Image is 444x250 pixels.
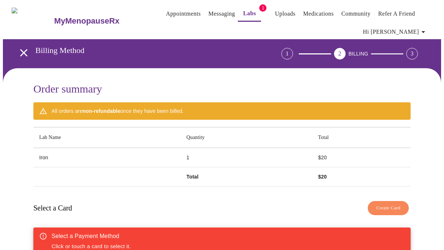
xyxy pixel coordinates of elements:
button: Medications [300,7,337,21]
a: Refer a Friend [378,9,415,19]
div: All orders are once they have been billed. [52,104,184,118]
h3: Select a Card [33,204,72,212]
th: Lab Name [33,127,181,148]
h3: MyMenopauseRx [54,16,119,26]
button: Labs [238,6,261,22]
h3: Order summary [33,83,411,95]
button: Create Card [368,201,409,215]
a: Uploads [275,9,296,19]
a: Appointments [166,9,201,19]
a: Community [341,9,371,19]
button: Appointments [163,7,204,21]
th: Total [312,127,411,148]
strong: Total [187,174,199,180]
button: open drawer [13,42,34,63]
th: Quantity [181,127,313,148]
div: 2 [334,48,346,60]
td: $ 20 [312,148,411,167]
strong: $ 20 [318,174,327,180]
h3: Billing Method [36,46,241,55]
span: Hi [PERSON_NAME] [363,27,428,37]
strong: non-refundable [82,108,120,114]
button: Community [338,7,374,21]
div: Select a Payment Method [52,232,131,241]
span: BILLING [349,51,368,57]
button: Uploads [272,7,298,21]
td: 1 [181,148,313,167]
button: Refer a Friend [375,7,418,21]
span: 1 [259,4,266,12]
a: Labs [243,8,256,19]
button: Messaging [205,7,238,21]
button: Hi [PERSON_NAME] [360,25,431,39]
div: 1 [281,48,293,60]
a: Messaging [208,9,235,19]
div: 3 [406,48,418,60]
a: Medications [303,9,334,19]
td: Iron [33,148,181,167]
span: Create Card [376,204,400,212]
img: MyMenopauseRx Logo [12,8,53,35]
a: MyMenopauseRx [53,8,148,34]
